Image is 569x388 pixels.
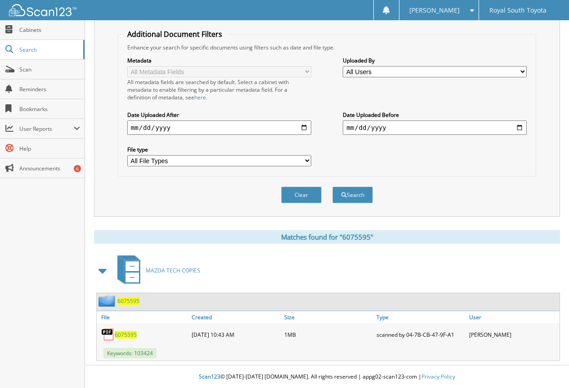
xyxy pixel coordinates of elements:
[94,230,560,244] div: Matches found for "6075595"
[85,366,569,388] div: © [DATE]-[DATE] [DOMAIN_NAME]. All rights reserved | appg02-scan123-com |
[19,85,80,93] span: Reminders
[189,326,282,343] div: [DATE] 10:43 AM
[421,373,455,380] a: Privacy Policy
[117,297,139,305] a: 6075595
[374,311,467,323] a: Type
[127,120,311,135] input: start
[101,328,115,341] img: PDF.png
[194,94,206,101] a: here
[115,331,137,339] a: 6075595
[19,105,80,113] span: Bookmarks
[112,253,200,288] a: MAZDA TECH COPIES
[127,146,311,153] label: File type
[19,66,80,73] span: Scan
[127,111,311,119] label: Date Uploaded After
[467,326,560,343] div: [PERSON_NAME]
[97,311,189,323] a: File
[19,46,79,54] span: Search
[19,165,80,172] span: Announcements
[409,8,460,13] span: [PERSON_NAME]
[9,4,76,16] img: scan123-logo-white.svg
[127,78,311,101] div: All metadata fields are searched by default. Select a cabinet with metadata to enable filtering b...
[19,145,80,152] span: Help
[189,311,282,323] a: Created
[127,57,311,64] label: Metadata
[123,44,531,51] div: Enhance your search for specific documents using filters such as date and file type.
[19,125,74,133] span: User Reports
[343,57,527,64] label: Uploaded By
[282,311,375,323] a: Size
[99,295,117,307] img: folder2.png
[199,373,220,380] span: Scan123
[281,187,322,203] button: Clear
[282,326,375,343] div: 1MB
[467,311,560,323] a: User
[374,326,467,343] div: scanned by 04-7B-CB-47-9F-A1
[489,8,547,13] span: Royal South Toyota
[343,111,527,119] label: Date Uploaded Before
[19,26,80,34] span: Cabinets
[123,29,227,39] legend: Additional Document Filters
[332,187,373,203] button: Search
[343,120,527,135] input: end
[524,345,569,388] iframe: Chat Widget
[146,267,200,274] span: MAZDA TECH COPIES
[103,348,157,358] span: Keywords: 103424
[74,165,81,172] div: 6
